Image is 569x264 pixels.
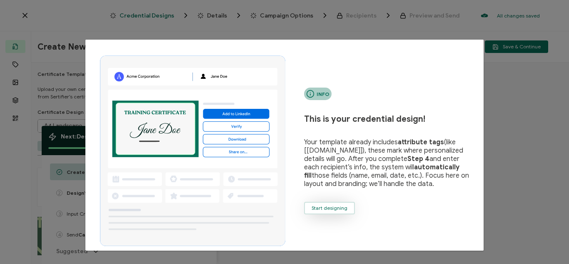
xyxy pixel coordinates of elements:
button: Start designing [304,202,355,214]
b: attribute tags [398,138,444,146]
span: Info [317,91,329,97]
span: This is your credential design! [304,114,425,124]
div: dialog [85,40,484,251]
iframe: Chat Widget [527,224,569,264]
b: Step 4 [407,155,429,163]
span: Start designing [312,206,347,211]
b: automatically fill [304,163,459,180]
span: Your template already includes (like [[DOMAIN_NAME]]), these mark where personalized details will... [304,138,475,188]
